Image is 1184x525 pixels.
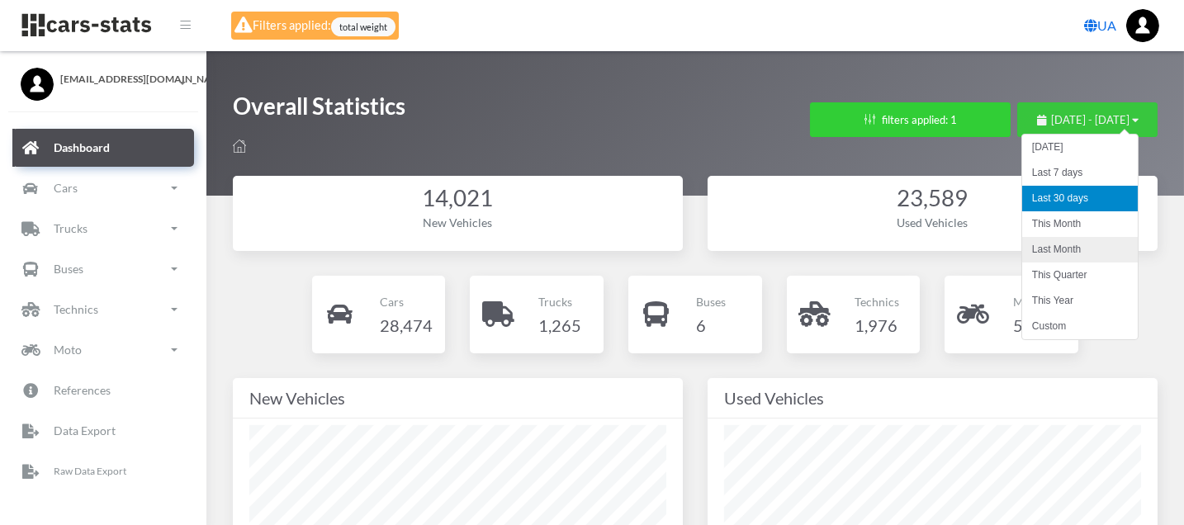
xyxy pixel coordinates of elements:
[855,291,899,312] p: Technics
[1022,135,1138,160] li: [DATE]
[696,312,726,338] h4: 6
[538,291,581,312] p: Trucks
[54,258,83,279] p: Buses
[12,291,194,329] a: Technics
[1022,211,1138,237] li: This Month
[54,462,126,480] p: Raw Data Export
[249,214,666,231] div: New Vehicles
[380,291,433,312] p: Cars
[1126,9,1159,42] img: ...
[538,312,581,338] h4: 1,265
[696,291,726,312] p: Buses
[810,102,1011,137] button: filters applied: 1
[54,420,116,441] p: Data Export
[21,12,153,38] img: navbar brand
[54,299,98,319] p: Technics
[1022,237,1138,262] li: Last Month
[724,182,1141,215] div: 23,589
[54,177,78,198] p: Cars
[12,371,194,409] a: References
[855,312,899,338] h4: 1,976
[724,385,1141,411] div: Used Vehicles
[54,218,88,239] p: Trucks
[1013,312,1056,338] h4: 5,889
[231,12,399,40] div: Filters applied:
[60,72,186,87] span: [EMAIL_ADDRESS][DOMAIN_NAME]
[54,137,110,158] p: Dashboard
[54,380,111,400] p: References
[21,68,186,87] a: [EMAIL_ADDRESS][DOMAIN_NAME]
[1022,288,1138,314] li: This Year
[249,385,666,411] div: New Vehicles
[1022,262,1138,288] li: This Quarter
[380,312,433,338] h4: 28,474
[1022,314,1138,339] li: Custom
[12,169,194,207] a: Cars
[724,214,1141,231] div: Used Vehicles
[12,412,194,450] a: Data Export
[1051,113,1130,126] span: [DATE] - [DATE]
[12,129,194,167] a: Dashboard
[1022,186,1138,211] li: Last 30 days
[12,452,194,490] a: Raw Data Export
[12,250,194,288] a: Buses
[1017,102,1158,137] button: [DATE] - [DATE]
[233,91,405,130] h1: Overall Statistics
[1077,9,1123,42] a: UA
[331,17,395,36] span: total weight
[12,210,194,248] a: Trucks
[54,339,82,360] p: Moto
[1022,160,1138,186] li: Last 7 days
[12,331,194,369] a: Moto
[1013,291,1056,312] p: Moto
[249,182,666,215] div: 14,021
